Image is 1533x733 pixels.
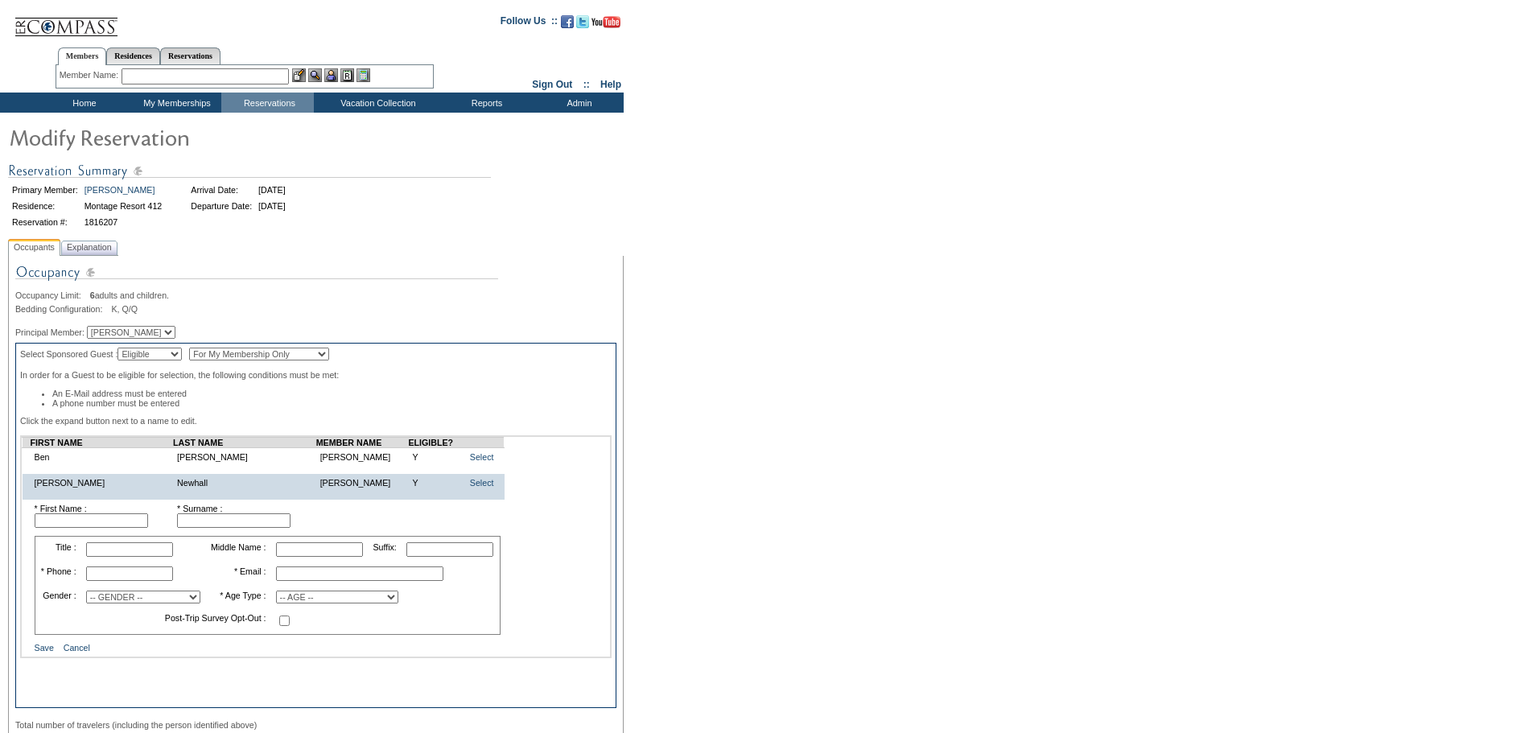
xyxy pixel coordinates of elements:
td: Gender : [37,587,80,607]
td: MEMBER NAME [316,438,409,448]
td: FIRST NAME [31,438,174,448]
td: Ben [31,448,174,467]
img: Reservations [340,68,354,82]
span: Explanation [64,239,115,256]
td: [PERSON_NAME] [31,474,174,492]
td: Admin [531,93,624,113]
a: Select [470,452,494,462]
td: * First Name : [31,500,174,532]
td: Primary Member: [10,183,80,197]
td: LAST NAME [173,438,316,448]
td: [DATE] [256,183,288,197]
td: 1816207 [82,215,165,229]
td: Y [408,448,460,467]
a: Subscribe to our YouTube Channel [591,20,620,30]
img: Compass Home [14,4,118,37]
div: Select Sponsored Guest : In order for a Guest to be eligible for selection, the following conditi... [15,343,616,708]
img: Modify Reservation [8,121,330,153]
td: * Age Type : [206,587,270,607]
span: :: [583,79,590,90]
span: K, Q/Q [111,304,138,314]
div: Total number of travelers (including the person identified above) [15,720,616,730]
td: Reservation #: [10,215,80,229]
a: Sign Out [532,79,572,90]
td: [DATE] [256,199,288,213]
td: * Surname : [173,500,316,532]
td: Arrival Date: [188,183,254,197]
img: b_calculator.gif [356,68,370,82]
td: Montage Resort 412 [82,199,165,213]
span: Occupants [10,239,58,256]
div: adults and children. [15,290,616,300]
td: [PERSON_NAME] [316,448,409,467]
a: Cancel [64,643,90,653]
a: Save [35,643,54,653]
td: * Phone : [37,562,80,585]
a: Become our fan on Facebook [561,20,574,30]
img: Occupancy [15,262,498,290]
span: 6 [90,290,95,300]
td: Vacation Collection [314,93,439,113]
td: Follow Us :: [501,14,558,33]
td: Reports [439,93,531,113]
a: Members [58,47,107,65]
td: Y [408,474,460,492]
td: My Memberships [129,93,221,113]
td: Title : [37,538,80,561]
a: Follow us on Twitter [576,20,589,30]
img: b_edit.gif [292,68,306,82]
img: Become our fan on Facebook [561,15,574,28]
td: Departure Date: [188,199,254,213]
td: Suffix: [369,538,401,561]
span: Bedding Configuration: [15,304,109,314]
span: Principal Member: [15,327,84,337]
li: A phone number must be entered [52,398,612,408]
td: Reservations [221,93,314,113]
td: Middle Name : [206,538,270,561]
img: Follow us on Twitter [576,15,589,28]
td: ELIGIBLE? [408,438,460,448]
a: Reservations [160,47,220,64]
a: [PERSON_NAME] [84,185,155,195]
td: Home [36,93,129,113]
img: Subscribe to our YouTube Channel [591,16,620,28]
td: Residence: [10,199,80,213]
td: [PERSON_NAME] [316,474,409,492]
a: Help [600,79,621,90]
div: Member Name: [60,68,122,82]
a: Residences [106,47,160,64]
img: Reservation Summary [8,161,491,181]
a: Select [470,478,494,488]
li: An E-Mail address must be entered [52,389,612,398]
span: Occupancy Limit: [15,290,88,300]
td: Post-Trip Survey Opt-Out : [37,609,270,632]
td: [PERSON_NAME] [173,448,316,467]
td: * Email : [206,562,270,585]
img: Impersonate [324,68,338,82]
td: Newhall [173,474,316,492]
img: View [308,68,322,82]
